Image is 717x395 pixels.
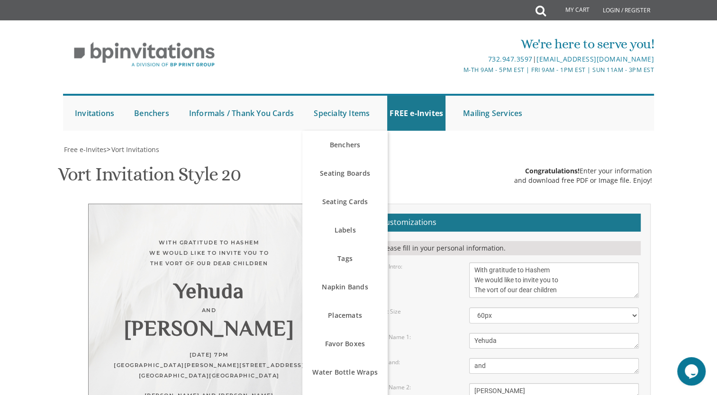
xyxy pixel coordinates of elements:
[261,65,654,75] div: M-Th 9am - 5pm EST | Fri 9am - 1pm EST | Sun 11am - 3pm EST
[545,1,596,20] a: My Cart
[469,333,639,349] textarea: Yehuda
[469,358,639,374] textarea: and
[302,159,388,188] a: Seating Boards
[311,96,372,131] a: Specialty Items
[111,145,159,154] span: Vort Invitations
[302,273,388,301] a: Napkin Bands
[377,307,401,315] label: Font Size
[514,176,652,185] div: and download free PDF or Image file. Enjoy!
[469,262,639,298] textarea: With gratitude to Hashem We would like to invite you to The vort of our dear children
[377,333,411,341] label: Edit Name 1:
[64,145,107,154] span: Free e-Invites
[525,166,580,175] span: Congratulations!
[108,298,310,320] div: and
[376,241,641,255] div: Please fill in your personal information.
[108,237,310,269] div: With gratitude to Hashem We would like to invite you to The vort of our dear children
[461,96,525,131] a: Mailing Services
[302,301,388,330] a: Placemats
[110,145,159,154] a: Vort Invitations
[302,244,388,273] a: Tags
[73,96,117,131] a: Invitations
[187,96,296,131] a: Informals / Thank You Cards
[107,145,159,154] span: >
[108,287,310,298] div: Yehuda
[302,216,388,244] a: Labels
[377,383,411,391] label: Edit Name 2:
[536,54,654,63] a: [EMAIL_ADDRESS][DOMAIN_NAME]
[514,166,652,176] div: Enter your information
[377,262,402,270] label: Edit Intro:
[302,358,388,386] a: Water Bottle Wraps
[302,330,388,358] a: Favor Boxes
[488,54,532,63] a: 732.947.3597
[108,350,310,381] div: [DATE] 7pm [GEOGRAPHIC_DATA][PERSON_NAME][STREET_ADDRESS][GEOGRAPHIC_DATA][GEOGRAPHIC_DATA]
[302,131,388,159] a: Benchers
[302,188,388,216] a: Seating Cards
[63,145,107,154] a: Free e-Invites
[677,357,708,386] iframe: chat widget
[261,35,654,54] div: We're here to serve you!
[132,96,172,131] a: Benchers
[376,214,641,232] h2: Customizations
[63,35,226,74] img: BP Invitation Loft
[261,54,654,65] div: |
[377,358,400,366] label: Edit and:
[108,325,310,335] div: [PERSON_NAME]
[58,164,241,192] h1: Vort Invitation Style 20
[387,96,445,131] a: FREE e-Invites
